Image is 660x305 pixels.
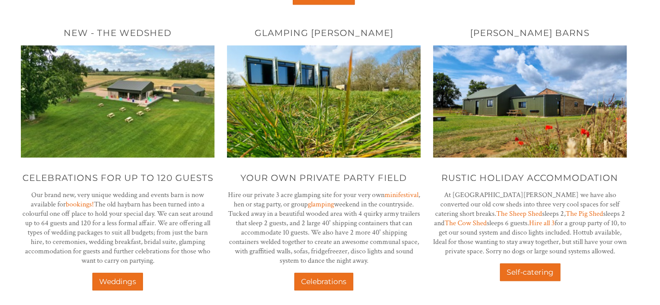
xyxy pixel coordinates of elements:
a: Weddings [92,273,143,290]
p: At [GEOGRAPHIC_DATA][PERSON_NAME] we have also converted our old cow sheds into three very cool s... [433,190,627,256]
p: Hire our private 3 acre glamping site for your very own , hen or stag party, or group weekend in ... [227,190,421,265]
h2: Glamping [PERSON_NAME] [227,28,421,38]
img: Wedshed_from_above.full.jpg [21,45,214,157]
a: Hire all 3 [529,218,555,228]
a: bookings! [66,200,94,209]
a: The Cow Shed [445,218,487,228]
a: Celebrations [294,273,353,290]
h2: [PERSON_NAME] Barns [433,28,627,38]
h2: Rustic holiday accommodation [433,173,627,183]
img: 20210802_115430.original.full.jpg [433,45,627,157]
a: minifestival [385,190,418,200]
a: The Sheep Shed [496,209,542,218]
p: Our brand new, very unique wedding and events barn is now available for The old haybarn has been ... [21,190,214,265]
h2: NEW - The Wedshed [21,28,214,38]
a: glamping [308,200,334,209]
h2: Your own private party field [227,173,421,183]
h2: Celebrations for up to 120 guests [21,173,214,183]
a: Self-catering [500,263,560,281]
img: Glamping_T.full.jpg [227,45,421,157]
a: The Pig Shed [566,209,603,218]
